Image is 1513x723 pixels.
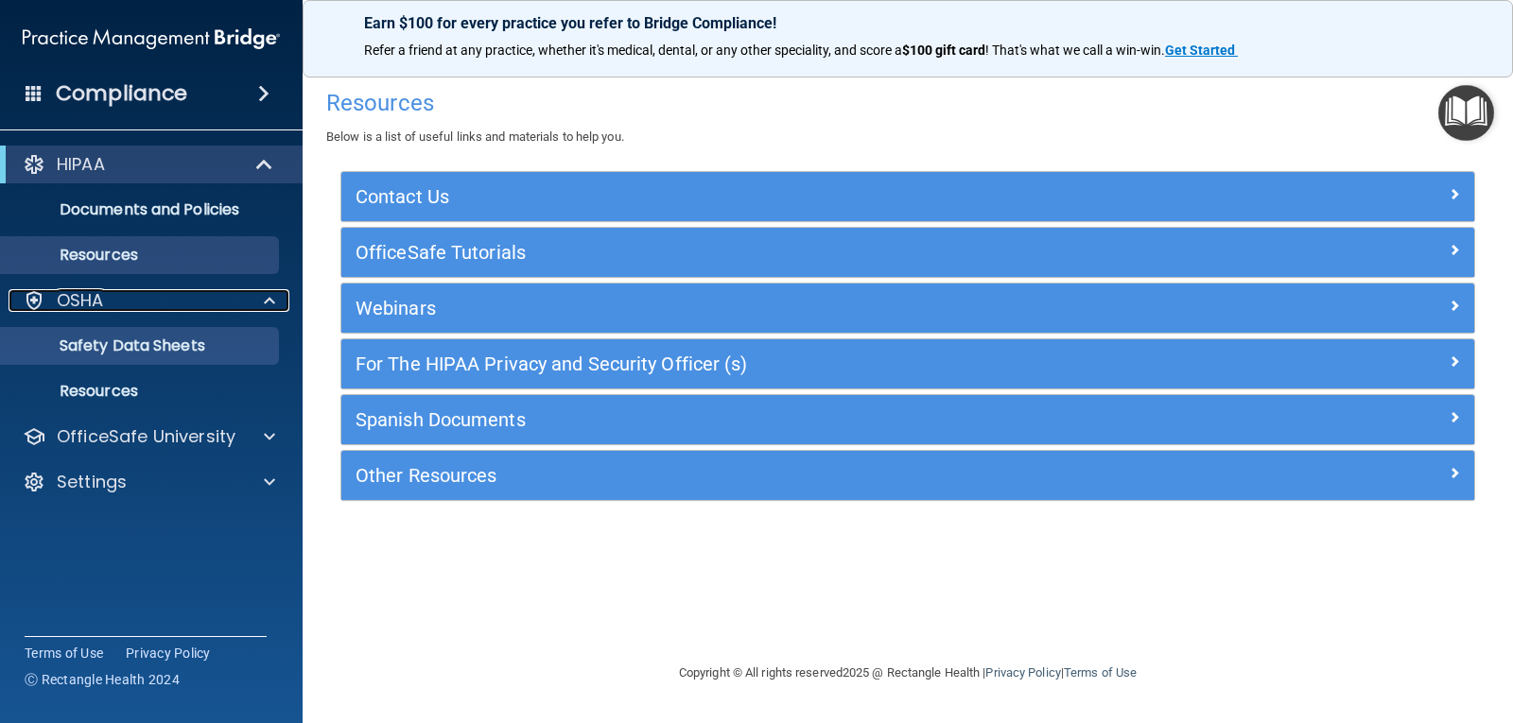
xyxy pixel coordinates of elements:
[985,665,1060,680] a: Privacy Policy
[356,460,1460,491] a: Other Resources
[356,186,1177,207] h5: Contact Us
[23,153,274,176] a: HIPAA
[364,43,902,58] span: Refer a friend at any practice, whether it's medical, dental, or any other speciality, and score a
[12,246,270,265] p: Resources
[57,425,235,448] p: OfficeSafe University
[23,471,275,493] a: Settings
[364,14,1452,32] p: Earn $100 for every practice you refer to Bridge Compliance!
[57,153,105,176] p: HIPAA
[356,237,1460,267] a: OfficeSafe Tutorials
[57,471,127,493] p: Settings
[356,242,1177,263] h5: OfficeSafe Tutorials
[356,409,1177,430] h5: Spanish Documents
[356,181,1460,212] a: Contact Us
[23,20,280,58] img: PMB logo
[356,353,1177,374] h5: For The HIPAA Privacy and Security Officer (s)
[356,465,1177,486] h5: Other Resources
[356,349,1460,379] a: For The HIPAA Privacy and Security Officer (s)
[57,289,104,312] p: OSHA
[563,643,1253,703] div: Copyright © All rights reserved 2025 @ Rectangle Health | |
[12,382,270,401] p: Resources
[25,644,103,663] a: Terms of Use
[25,670,180,689] span: Ⓒ Rectangle Health 2024
[126,644,211,663] a: Privacy Policy
[985,43,1165,58] span: ! That's what we call a win-win.
[326,129,624,144] span: Below is a list of useful links and materials to help you.
[356,293,1460,323] a: Webinars
[356,298,1177,318] h5: Webinars
[56,80,187,107] h4: Compliance
[12,336,270,355] p: Safety Data Sheets
[1165,43,1235,58] strong: Get Started
[1438,85,1494,141] button: Open Resource Center
[326,91,1489,115] h4: Resources
[23,289,275,312] a: OSHA
[23,425,275,448] a: OfficeSafe University
[902,43,985,58] strong: $100 gift card
[1064,665,1137,680] a: Terms of Use
[1165,43,1238,58] a: Get Started
[356,405,1460,435] a: Spanish Documents
[12,200,270,219] p: Documents and Policies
